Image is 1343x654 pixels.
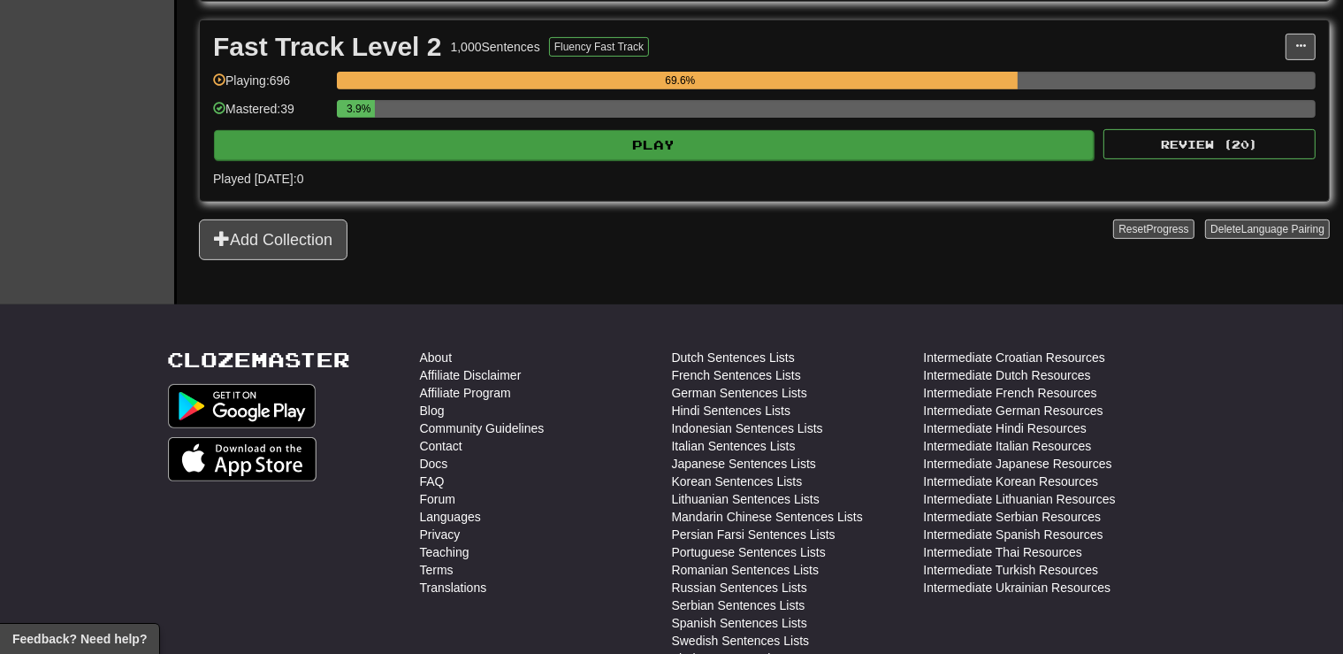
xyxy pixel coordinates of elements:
a: Blog [420,402,445,419]
a: Intermediate Hindi Resources [924,419,1087,437]
a: Intermediate Croatian Resources [924,349,1105,366]
a: Swedish Sentences Lists [672,632,810,650]
span: Open feedback widget [12,630,147,648]
a: Serbian Sentences Lists [672,596,805,614]
span: Progress [1147,223,1189,235]
span: Language Pairing [1241,223,1324,235]
div: 3.9% [342,100,375,118]
div: 69.6% [342,72,1018,89]
a: Privacy [420,526,461,543]
a: Intermediate Serbian Resources [924,508,1102,526]
a: Affiliate Program [420,384,511,402]
a: About [420,349,453,366]
a: Terms [420,561,454,579]
a: Intermediate Ukrainian Resources [924,579,1111,596]
a: Russian Sentences Lists [672,579,807,596]
div: 1,000 Sentences [451,38,540,56]
a: Intermediate Turkish Resources [924,561,1099,579]
img: Get it on Google Play [168,384,317,428]
button: Play [214,130,1094,160]
a: Spanish Sentences Lists [672,614,807,632]
a: Lithuanian Sentences Lists [672,490,820,508]
span: Played [DATE]: 0 [213,172,303,186]
a: Italian Sentences Lists [672,437,796,455]
a: Intermediate Italian Resources [924,437,1092,455]
a: Languages [420,508,481,526]
a: Hindi Sentences Lists [672,402,791,419]
a: Community Guidelines [420,419,545,437]
a: Japanese Sentences Lists [672,455,816,473]
a: Intermediate Thai Resources [924,543,1083,561]
a: Translations [420,579,487,596]
a: Intermediate French Resources [924,384,1097,402]
button: DeleteLanguage Pairing [1205,219,1330,239]
a: Clozemaster [168,349,351,371]
a: German Sentences Lists [672,384,807,402]
img: Get it on App Store [168,437,317,481]
a: Intermediate Spanish Resources [924,526,1103,543]
a: Affiliate Disclaimer [420,366,522,384]
a: Persian Farsi Sentences Lists [672,526,836,543]
a: Intermediate German Resources [924,402,1103,419]
div: Mastered: 39 [213,100,328,129]
a: Portuguese Sentences Lists [672,543,826,561]
button: ResetProgress [1113,219,1194,239]
button: Review (20) [1103,129,1316,159]
a: Korean Sentences Lists [672,473,803,490]
button: Add Collection [199,219,347,260]
a: Intermediate Japanese Resources [924,455,1112,473]
a: Docs [420,455,448,473]
div: Fast Track Level 2 [213,34,442,60]
div: Playing: 696 [213,72,328,101]
a: FAQ [420,473,445,490]
a: Indonesian Sentences Lists [672,419,823,437]
a: Mandarin Chinese Sentences Lists [672,508,863,526]
a: French Sentences Lists [672,366,801,384]
a: Romanian Sentences Lists [672,561,820,579]
a: Intermediate Dutch Resources [924,366,1091,384]
a: Intermediate Lithuanian Resources [924,490,1116,508]
a: Dutch Sentences Lists [672,349,795,366]
a: Intermediate Korean Resources [924,473,1099,490]
button: Fluency Fast Track [549,37,649,57]
a: Forum [420,490,455,508]
a: Teaching [420,543,469,561]
a: Contact [420,437,462,455]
